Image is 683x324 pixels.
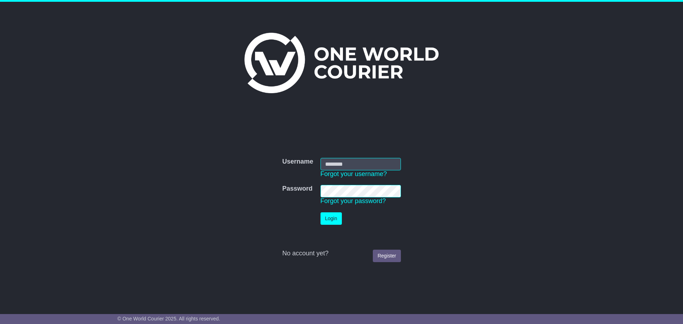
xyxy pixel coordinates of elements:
a: Forgot your username? [321,170,387,177]
a: Forgot your password? [321,197,386,205]
button: Login [321,212,342,225]
label: Username [282,158,313,166]
label: Password [282,185,312,193]
img: One World [244,33,439,93]
span: © One World Courier 2025. All rights reserved. [117,316,220,322]
a: Register [373,250,401,262]
div: No account yet? [282,250,401,257]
